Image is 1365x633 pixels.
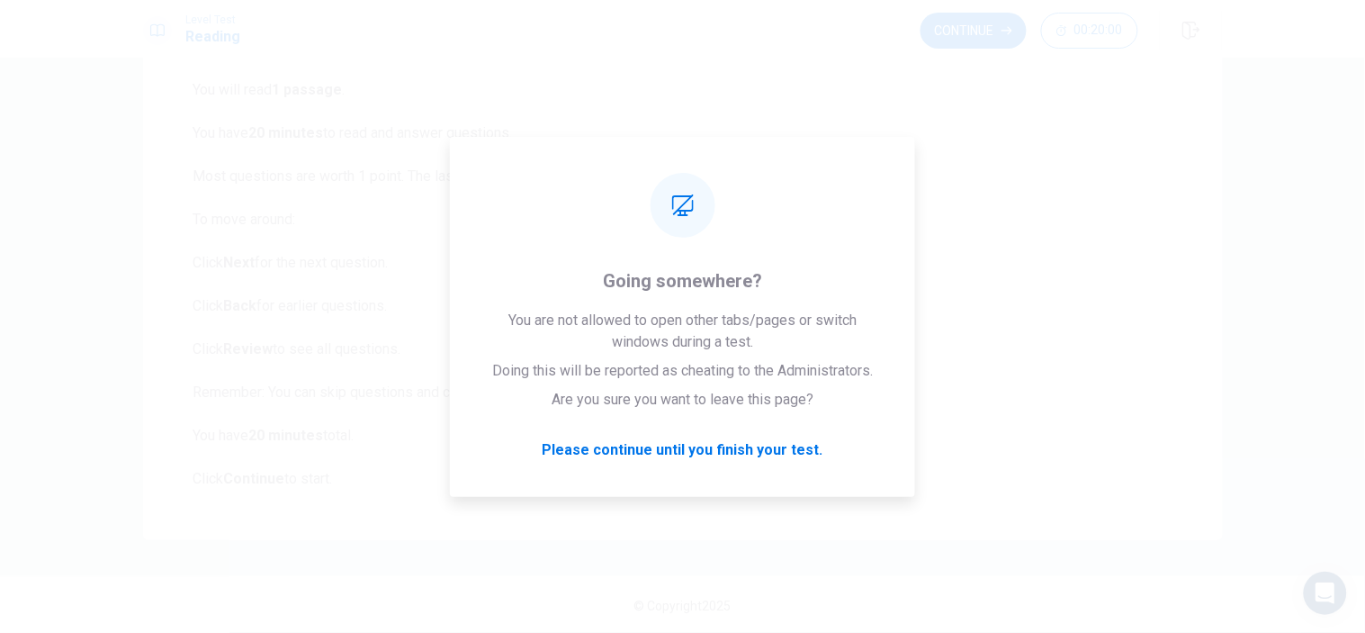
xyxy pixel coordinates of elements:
[224,254,256,271] b: Next
[1074,23,1123,38] span: 00:20:00
[273,81,343,98] b: 1 passage
[186,26,241,48] h1: Reading
[224,340,274,357] b: Review
[920,13,1027,49] button: Continue
[1041,13,1138,49] button: 00:20:00
[224,470,285,487] b: Continue
[249,124,324,141] b: 20 minutes
[1304,572,1347,615] div: Open Intercom Messenger
[634,599,732,613] span: © Copyright 2025
[186,14,241,26] span: Level Test
[249,427,324,444] b: 20 minutes
[193,79,1172,490] span: You will read . You have to read and answer questions. Most questions are worth 1 point. The last...
[224,297,257,314] b: Back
